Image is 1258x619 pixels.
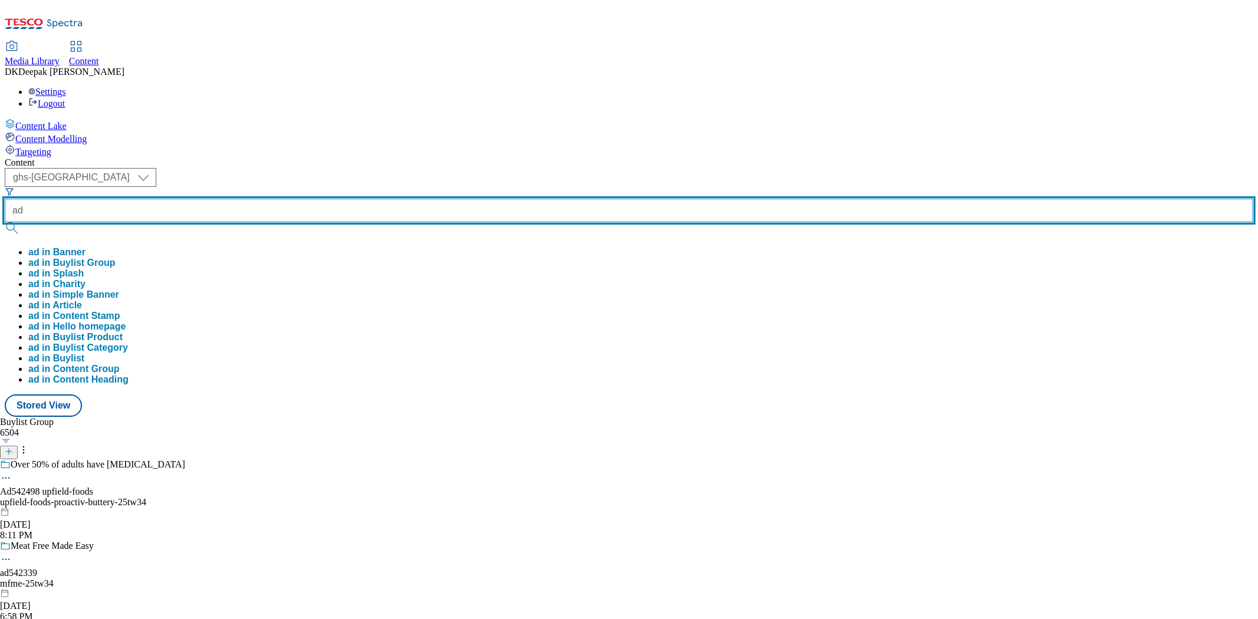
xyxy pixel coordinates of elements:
span: Buylist Category [53,343,128,353]
button: ad in Charity [28,279,86,289]
button: ad in Article [28,300,82,311]
span: DK [5,67,18,77]
div: Over 50% of adults have [MEDICAL_DATA] [11,459,185,470]
div: ad in [28,311,120,321]
span: Content [69,56,99,66]
div: ad in [28,364,120,374]
button: Stored View [5,394,82,417]
span: Content Modelling [15,134,87,144]
span: Content Group [53,364,120,374]
div: ad in [28,258,116,268]
button: ad in Buylist [28,353,84,364]
button: ad in Buylist Category [28,343,128,353]
span: Buylist Group [53,258,116,268]
span: Content Stamp [53,311,120,321]
span: Media Library [5,56,60,66]
button: ad in Banner [28,247,86,258]
div: Meat Free Made Easy [11,541,94,551]
button: ad in Content Stamp [28,311,120,321]
div: Content [5,157,1253,168]
button: ad in Simple Banner [28,289,119,300]
input: Search [5,199,1253,222]
a: Content [69,42,99,67]
a: Media Library [5,42,60,67]
span: Charity [53,279,86,289]
div: ad in [28,343,128,353]
svg: Search Filters [5,187,14,196]
span: Deepak [PERSON_NAME] [18,67,124,77]
a: Logout [28,98,65,108]
div: ad in [28,279,86,289]
button: ad in Splash [28,268,84,279]
a: Content Lake [5,118,1253,131]
a: Targeting [5,144,1253,157]
button: ad in Buylist Product [28,332,123,343]
a: Settings [28,87,66,97]
button: ad in Content Group [28,364,120,374]
span: Content Lake [15,121,67,131]
a: Content Modelling [5,131,1253,144]
span: Targeting [15,147,51,157]
button: ad in Hello homepage [28,321,126,332]
button: ad in Buylist Group [28,258,116,268]
button: ad in Content Heading [28,374,129,385]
